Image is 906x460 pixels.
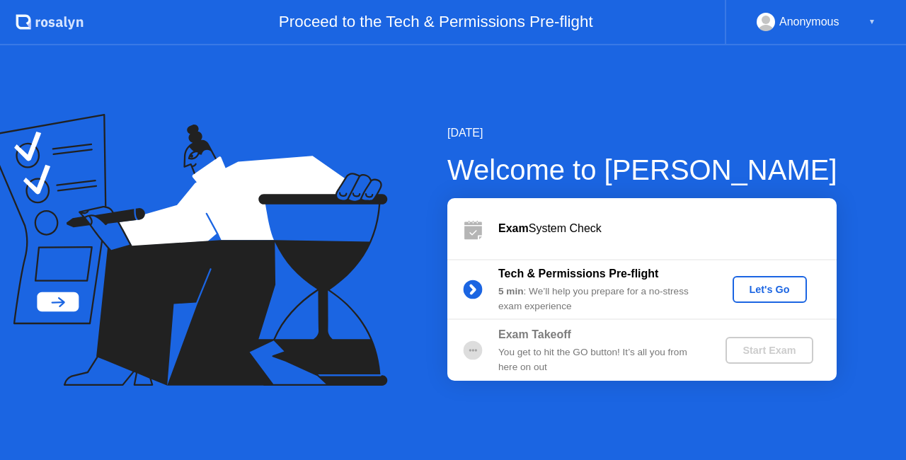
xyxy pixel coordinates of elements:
b: Exam [498,222,529,234]
div: Let's Go [738,284,801,295]
b: Tech & Permissions Pre-flight [498,268,658,280]
b: Exam Takeoff [498,328,571,340]
div: [DATE] [447,125,837,142]
div: Welcome to [PERSON_NAME] [447,149,837,191]
button: Start Exam [726,337,813,364]
button: Let's Go [733,276,807,303]
div: ▼ [868,13,876,31]
div: System Check [498,220,837,237]
b: 5 min [498,286,524,297]
div: Start Exam [731,345,807,356]
div: Anonymous [779,13,839,31]
div: : We’ll help you prepare for a no-stress exam experience [498,284,702,314]
div: You get to hit the GO button! It’s all you from here on out [498,345,702,374]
